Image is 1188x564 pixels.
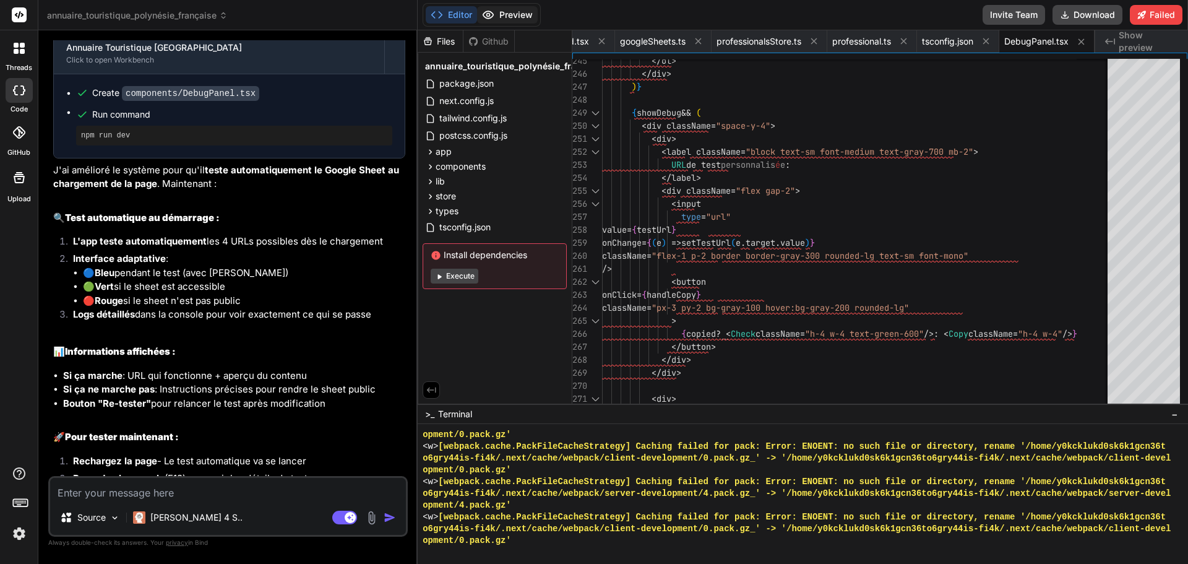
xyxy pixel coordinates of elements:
span: e [736,237,741,248]
span: className [602,302,647,313]
span: >_ [425,408,434,420]
span: [webpack.cache.PackFileCacheStrategy] Caching failed for pack: Error: ENOENT: no such file or dir... [438,476,1166,488]
div: 254 [572,171,586,184]
button: Execute [431,269,478,284]
span: "h-4 w-4" [1018,328,1062,339]
span: { [632,107,637,118]
span: [webpack.cache.PackFileCacheStrategy] Caching failed for pack: Error: ENOENT: no such file or dir... [438,511,1166,523]
div: Click to collapse the range. [587,145,603,158]
strong: Rechargez la page [73,455,157,467]
span: o6gry44is-fi4k/.next/cache/webpack/client-development/0.pack.gz_' -> '/home/y0kcklukd0sk6k1gcn36t... [423,523,1171,535]
span: div [661,367,676,378]
span: tsconfig.json [922,35,973,48]
span: "url" [706,211,731,222]
div: Click to collapse the range. [587,315,603,328]
label: threads [6,63,32,73]
pre: npm run dev [81,131,387,141]
span: postcss.config.js [438,128,509,143]
div: 260 [572,249,586,262]
strong: Si ça ne marche pas [63,383,155,395]
span: } [810,237,815,248]
span: ) [661,237,666,248]
p: [PERSON_NAME] 4 S.. [150,511,243,524]
p: Always double-check its answers. Your in Bind [48,537,408,549]
img: settings [9,523,30,544]
button: Annuaire Touristique [GEOGRAPHIC_DATA]Click to open Workbench [54,33,384,74]
button: Download [1052,5,1122,25]
span: <w> [423,441,438,453]
span: = [637,289,642,300]
span: personnalis [721,159,775,170]
li: 🟢 si le sheet est accessible [83,280,405,294]
span: ( [731,237,736,248]
span: < [671,198,676,209]
div: 264 [572,302,586,315]
span: [webpack.cache.PackFileCacheStrategy] Caching failed for pack: Error: ENOENT: no such file or dir... [438,441,1166,453]
code: components/DebugPanel.tsx [122,86,259,101]
span: tailwind.config.js [438,111,508,126]
img: Pick Models [110,513,120,523]
span: > [671,315,676,326]
span: label className [666,146,741,157]
div: 252 [572,145,586,158]
div: 263 [572,289,586,302]
label: code [11,104,28,115]
span: annuaire_touristique_polynésie_française [425,60,604,72]
span: { [681,328,686,339]
span: <w> [423,511,438,523]
span: input [676,198,701,209]
span: g" [899,302,909,313]
span: = [800,328,805,339]
strong: L'app teste automatiquement [73,235,207,247]
strong: Vert [95,280,114,292]
div: Annuaire Touristique [GEOGRAPHIC_DATA] [66,41,372,54]
span: </ [642,68,652,79]
img: attachment [364,511,379,525]
span: types [436,205,458,217]
span: < [642,120,647,131]
span: > [676,367,681,378]
span: ( [696,107,701,118]
span: "flex-1 p-2 border border-gray-300 rounded-lg text [652,250,899,261]
span: e [780,159,785,170]
span: = [642,237,647,248]
span: Run command [92,108,392,121]
span: : [785,159,790,170]
h2: 📊 [53,345,405,359]
span: > [671,393,676,404]
div: 251 [572,132,586,145]
li: dans la console pour voir exactement ce qui se passe [63,308,405,325]
span: < [661,185,666,196]
span: } [696,289,701,300]
span: = [1013,328,1018,339]
div: 265 [572,315,586,328]
span: testUrl [637,224,671,235]
span: { [647,237,652,248]
div: 268 [572,354,586,367]
span: label [671,172,696,183]
span: handleCopy [647,289,696,300]
button: Editor [426,6,477,24]
span: store [436,190,456,202]
span: opment/0.pack.gz' [423,429,511,441]
span: <w> [423,476,438,488]
div: Create [92,87,259,100]
strong: Pour tester maintenant : [65,431,179,443]
span: } [1072,328,1077,339]
div: Click to collapse the range. [587,184,603,197]
span: className [602,250,647,261]
div: 249 [572,106,586,119]
span: e [656,237,661,248]
span: = [647,250,652,261]
div: 246 [572,67,586,80]
div: 270 [572,380,586,393]
span: "space-y-4" [716,120,770,131]
span: > [795,185,800,196]
span: div className [666,185,731,196]
li: - Le test automatique va se lancer [63,454,405,472]
li: les 4 URLs possibles dès le chargement [63,235,405,252]
span: Copy [949,328,968,339]
span: /> [924,328,934,339]
div: 247 [572,80,586,93]
span: > [671,133,676,144]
